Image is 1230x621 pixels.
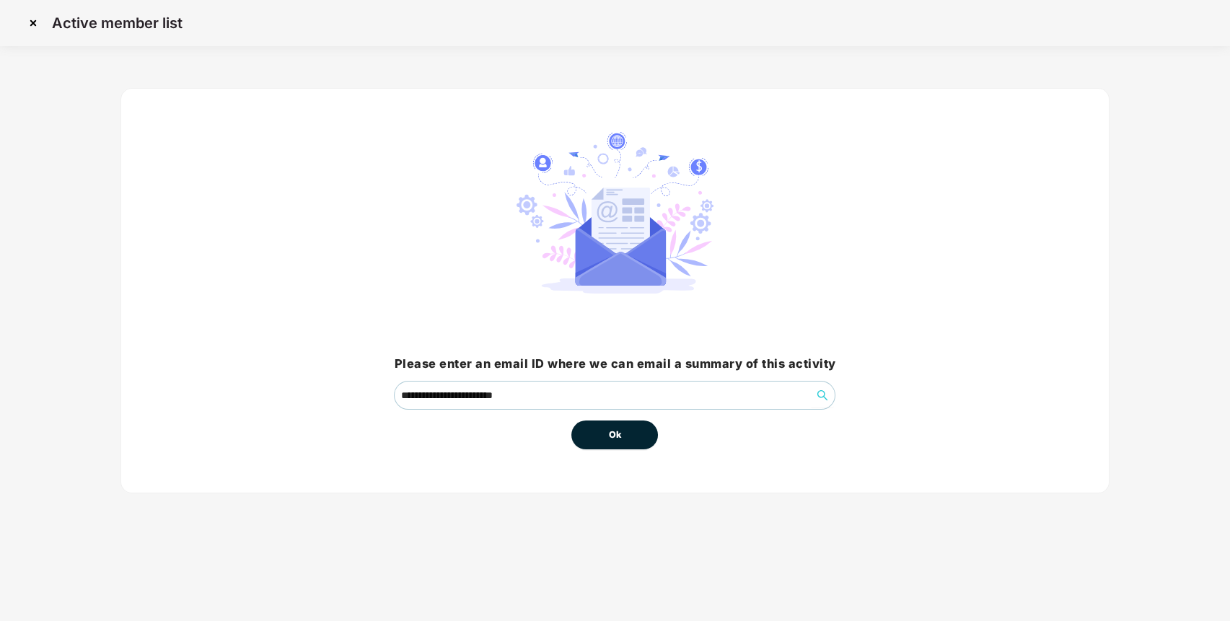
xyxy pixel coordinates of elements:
[608,428,621,442] span: Ok
[22,12,45,35] img: svg+xml;base64,PHN2ZyBpZD0iQ3Jvc3MtMzJ4MzIiIHhtbG5zPSJodHRwOi8vd3d3LnczLm9yZy8yMDAwL3N2ZyIgd2lkdG...
[571,420,658,449] button: Ok
[517,132,713,294] img: svg+xml;base64,PHN2ZyB4bWxucz0iaHR0cDovL3d3dy53My5vcmcvMjAwMC9zdmciIHdpZHRoPSIyNzIuMjI0IiBoZWlnaH...
[52,14,183,32] p: Active member list
[811,389,834,401] span: search
[394,355,835,374] h3: Please enter an email ID where we can email a summary of this activity
[811,384,834,407] button: search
